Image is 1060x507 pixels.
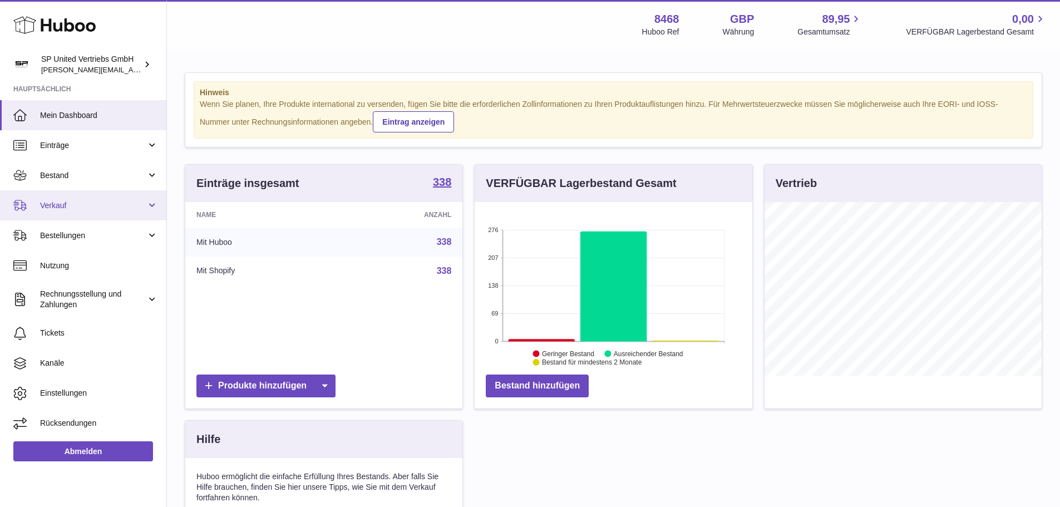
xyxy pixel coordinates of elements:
[40,289,146,310] span: Rechnungsstellung und Zahlungen
[488,282,498,289] text: 138
[40,388,158,398] span: Einstellungen
[486,375,589,397] a: Bestand hinzufügen
[488,254,498,261] text: 207
[196,176,299,191] h3: Einträge insgesamt
[200,99,1027,132] div: Wenn Sie planen, Ihre Produkte international zu versenden, fügen Sie bitte die erforderlichen Zol...
[196,471,451,503] p: Huboo ermöglicht die einfache Erfüllung Ihres Bestands. Aber falls Sie Hilfe brauchen, finden Sie...
[488,227,498,233] text: 276
[40,260,158,271] span: Nutzung
[776,176,817,191] h3: Vertrieb
[437,266,452,275] a: 338
[40,110,158,121] span: Mein Dashboard
[185,257,338,286] td: Mit Shopify
[13,56,30,73] img: tim@sp-united.com
[654,12,679,27] strong: 8468
[542,350,594,357] text: Geringer Bestand
[41,54,141,75] div: SP United Vertriebs GmbH
[40,418,158,429] span: Rücksendungen
[542,358,642,366] text: Bestand für mindestens 2 Monate
[196,432,220,447] h3: Hilfe
[1012,12,1034,27] span: 0,00
[730,12,754,27] strong: GBP
[437,237,452,247] a: 338
[906,27,1047,37] span: VERFÜGBAR Lagerbestand Gesamt
[486,176,676,191] h3: VERFÜGBAR Lagerbestand Gesamt
[40,358,158,368] span: Kanäle
[41,65,223,74] span: [PERSON_NAME][EMAIL_ADDRESS][DOMAIN_NAME]
[433,176,451,190] a: 338
[614,350,683,357] text: Ausreichender Bestand
[642,27,679,37] div: Huboo Ref
[185,228,338,257] td: Mit Huboo
[40,140,146,151] span: Einträge
[797,12,862,37] a: 89,95 Gesamtumsatz
[185,202,338,228] th: Name
[338,202,462,228] th: Anzahl
[797,27,862,37] span: Gesamtumsatz
[196,375,336,397] a: Produkte hinzufügen
[40,200,146,211] span: Verkauf
[495,338,499,344] text: 0
[906,12,1047,37] a: 0,00 VERFÜGBAR Lagerbestand Gesamt
[433,176,451,188] strong: 338
[200,87,1027,98] strong: Hinweis
[40,170,146,181] span: Bestand
[40,328,158,338] span: Tickets
[13,441,153,461] a: Abmelden
[723,27,755,37] div: Währung
[492,310,499,317] text: 69
[373,111,454,132] a: Eintrag anzeigen
[40,230,146,241] span: Bestellungen
[822,12,850,27] span: 89,95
